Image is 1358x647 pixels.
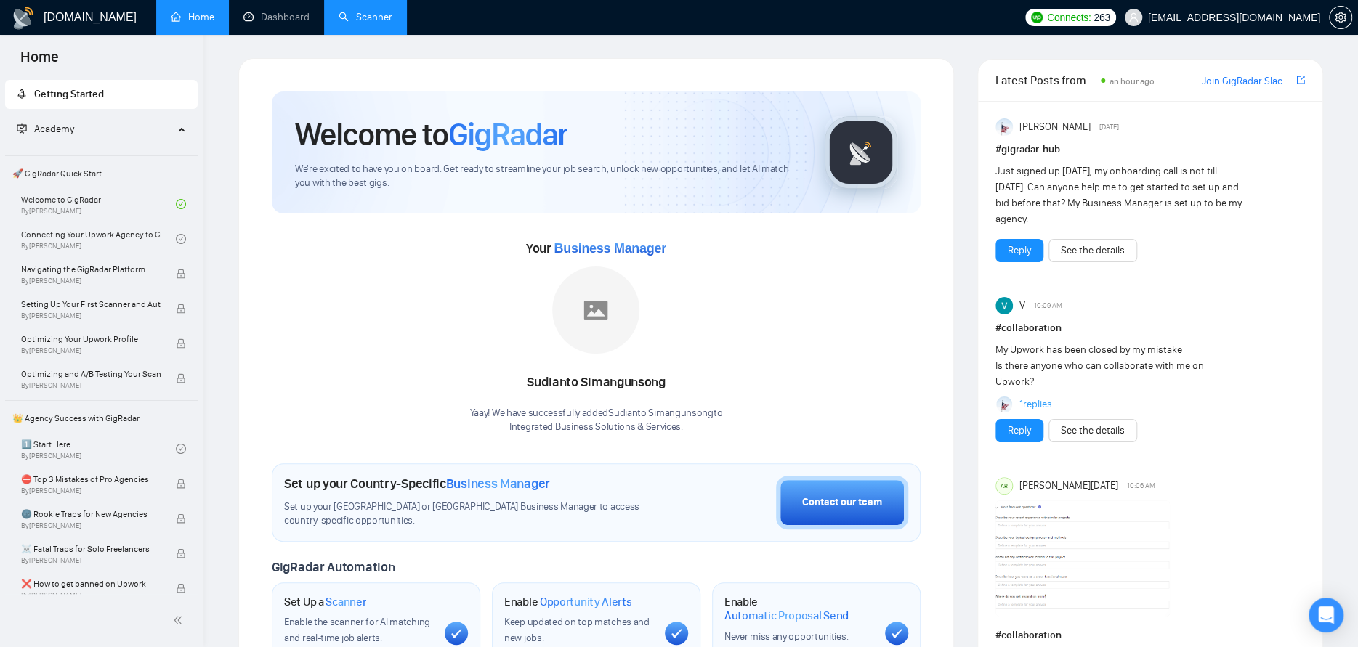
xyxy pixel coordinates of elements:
[470,420,723,434] p: Integrated Business Solutions & Services .
[176,304,186,314] span: lock
[5,80,198,109] li: Getting Started
[17,123,74,135] span: Academy
[470,407,723,434] div: Yaay! We have successfully added Sudianto Simangunsong to
[1329,12,1352,23] a: setting
[21,297,161,312] span: Setting Up Your First Scanner and Auto-Bidder
[176,583,186,593] span: lock
[1110,76,1155,86] span: an hour ago
[21,188,176,220] a: Welcome to GigRadarBy[PERSON_NAME]
[21,312,161,320] span: By [PERSON_NAME]
[17,89,27,99] span: rocket
[272,559,395,575] span: GigRadar Automation
[7,404,196,433] span: 👑 Agency Success with GigRadar
[724,630,848,643] span: Never miss any opportunities.
[21,367,161,381] span: Optimizing and A/B Testing Your Scanner for Better Results
[1048,239,1137,262] button: See the details
[552,266,639,354] img: placeholder.png
[284,500,658,528] span: Set up your [GEOGRAPHIC_DATA] or [GEOGRAPHIC_DATA] Business Manager to access country-specific op...
[825,116,897,189] img: gigradar-logo.png
[295,163,801,190] span: We're excited to have you on board. Get ready to streamline your job search, unlock new opportuni...
[446,476,550,492] span: Business Manager
[724,595,873,623] h1: Enable
[802,495,882,510] div: Contact our team
[1019,478,1117,494] span: [PERSON_NAME][DATE]
[995,71,1096,89] span: Latest Posts from the GigRadar Community
[21,507,161,521] span: 🌚 Rookie Traps for New Agencies
[1019,119,1090,135] span: [PERSON_NAME]
[1019,298,1024,314] span: V
[7,159,196,188] span: 🚀 GigRadar Quick Start
[171,11,214,23] a: homeHome
[1202,73,1293,89] a: Join GigRadar Slack Community
[176,338,186,349] span: lock
[1296,73,1305,87] a: export
[995,163,1243,227] div: Just signed up [DATE], my onboarding call is not till [DATE]. Can anyone help me to get started t...
[1128,12,1139,23] span: user
[326,595,366,609] span: Scanner
[1329,6,1352,29] button: setting
[1296,74,1305,86] span: export
[1047,9,1091,25] span: Connects:
[995,239,1043,262] button: Reply
[1061,243,1125,259] a: See the details
[173,613,187,627] span: double-left
[1031,12,1043,23] img: upwork-logo.png
[176,479,186,489] span: lock
[21,346,161,355] span: By [PERSON_NAME]
[1008,423,1031,439] a: Reply
[1034,299,1062,312] span: 10:09 AM
[21,223,176,255] a: Connecting Your Upwork Agency to GigRadarBy[PERSON_NAME]
[176,373,186,383] span: lock
[21,577,161,591] span: ❌ How to get banned on Upwork
[34,88,104,100] span: Getting Started
[996,396,1012,412] img: Anisuzzaman Khan
[1019,397,1051,412] a: 1replies
[995,419,1043,442] button: Reply
[21,433,176,465] a: 1️⃣ Start HereBy[PERSON_NAME]
[284,616,430,644] span: Enable the scanner for AI matching and real-time job alerts.
[996,478,1012,494] div: AR
[504,616,650,644] span: Keep updated on top matches and new jobs.
[724,609,849,623] span: Automatic Proposal Send
[21,381,161,390] span: By [PERSON_NAME]
[1048,419,1137,442] button: See the details
[995,142,1305,158] h1: # gigradar-hub
[243,11,310,23] a: dashboardDashboard
[540,595,632,609] span: Opportunity Alerts
[554,241,666,256] span: Business Manager
[21,542,161,556] span: ☠️ Fatal Traps for Solo Freelancers
[1127,479,1155,492] span: 10:06 AM
[995,320,1305,336] h1: # collaboration
[176,269,186,279] span: lock
[295,115,567,154] h1: Welcome to
[176,234,186,244] span: check-circle
[21,262,161,277] span: Navigating the GigRadar Platform
[339,11,392,23] a: searchScanner
[776,476,908,529] button: Contact our team
[21,591,161,600] span: By [PERSON_NAME]
[526,240,666,256] span: Your
[34,123,74,135] span: Academy
[21,472,161,487] span: ⛔ Top 3 Mistakes of Pro Agencies
[17,123,27,134] span: fund-projection-screen
[470,370,723,395] div: Sudianto Simangunsong
[504,595,632,609] h1: Enable
[1099,121,1119,134] span: [DATE]
[21,521,161,530] span: By [PERSON_NAME]
[176,199,186,209] span: check-circle
[1008,243,1031,259] a: Reply
[995,500,1170,617] img: F09C9EU858S-image.png
[284,595,366,609] h1: Set Up a
[176,548,186,558] span: lock
[9,46,70,77] span: Home
[1094,9,1110,25] span: 263
[21,332,161,346] span: Optimizing Your Upwork Profile
[176,444,186,454] span: check-circle
[21,277,161,285] span: By [PERSON_NAME]
[995,342,1243,390] div: My Upwork has been closed by my mistake Is there anyone who can collaborate with me on Upwork?
[995,627,1305,643] h1: # collaboration
[21,487,161,495] span: By [PERSON_NAME]
[1330,12,1351,23] span: setting
[1309,598,1343,632] div: Open Intercom Messenger
[12,7,35,30] img: logo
